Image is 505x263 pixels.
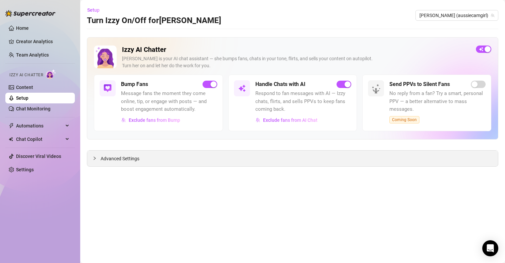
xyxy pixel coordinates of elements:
[16,25,29,31] a: Home
[16,120,64,131] span: Automations
[129,117,180,123] span: Exclude fans from Bump
[121,90,217,113] span: Message fans the moment they come online, tip, or engage with posts — and boost engagement automa...
[389,80,450,88] h5: Send PPVs to Silent Fans
[255,90,352,113] span: Respond to fan messages with AI — Izzy chats, flirts, and sells PPVs to keep fans coming back.
[419,10,494,20] span: Maki (aussiecamgirl)
[16,95,28,101] a: Setup
[121,115,180,125] button: Exclude fans from Bump
[104,84,112,92] img: svg%3e
[16,52,49,58] a: Team Analytics
[16,134,64,145] span: Chat Copilot
[16,36,70,47] a: Creator Analytics
[93,156,97,160] span: collapsed
[101,155,139,162] span: Advanced Settings
[121,118,126,122] img: svg%3e
[121,80,148,88] h5: Bump Fans
[389,116,419,123] span: Coming Soon
[87,7,100,13] span: Setup
[16,154,61,159] a: Discover Viral Videos
[255,80,305,88] h5: Handle Chats with AI
[87,5,105,15] button: Setup
[372,84,382,95] img: silent-fans-ppv-o-N6Mmdf.svg
[9,123,14,128] span: thunderbolt
[16,106,50,111] a: Chat Monitoring
[5,10,55,17] img: logo-BBDzfeDw.svg
[122,46,471,54] h2: Izzy AI Chatter
[93,155,101,162] div: collapsed
[263,117,318,123] span: Exclude fans from AI Chat
[238,84,246,92] img: svg%3e
[94,46,117,68] img: Izzy AI Chatter
[87,15,221,26] h3: Turn Izzy On/Off for [PERSON_NAME]
[46,69,56,79] img: AI Chatter
[255,115,318,125] button: Exclude fans from AI Chat
[9,137,13,142] img: Chat Copilot
[16,167,34,172] a: Settings
[9,72,43,78] span: Izzy AI Chatter
[491,13,495,17] span: team
[256,118,260,122] img: svg%3e
[389,90,486,113] span: No reply from a fan? Try a smart, personal PPV — a better alternative to mass messages.
[122,55,471,69] div: [PERSON_NAME] is your AI chat assistant — she bumps fans, chats in your tone, flirts, and sells y...
[16,85,33,90] a: Content
[482,240,498,256] div: Open Intercom Messenger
